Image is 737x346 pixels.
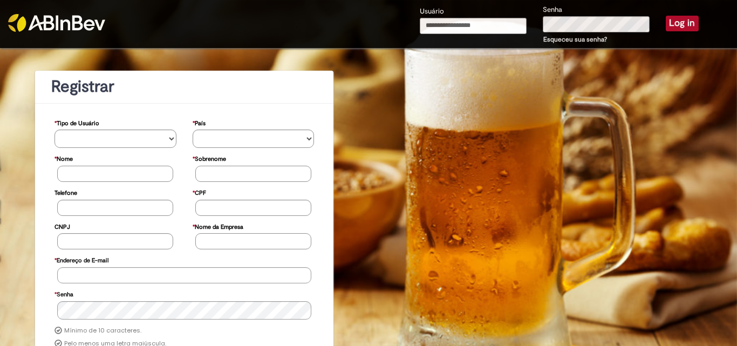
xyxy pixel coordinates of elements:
button: Log in [666,16,699,31]
label: Nome da Empresa [193,218,243,234]
label: País [193,114,206,130]
label: Endereço de E-mail [54,252,108,267]
label: Senha [543,5,562,15]
h1: Registrar [51,78,317,96]
label: Tipo de Usuário [54,114,99,130]
label: CNPJ [54,218,70,234]
label: CPF [193,184,206,200]
label: Usuário [420,6,444,17]
label: Telefone [54,184,77,200]
img: ABInbev-white.png [8,14,105,32]
label: Mínimo de 10 caracteres. [64,327,141,335]
label: Senha [54,286,73,301]
label: Nome [54,150,73,166]
a: Esqueceu sua senha? [543,35,607,44]
label: Sobrenome [193,150,226,166]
